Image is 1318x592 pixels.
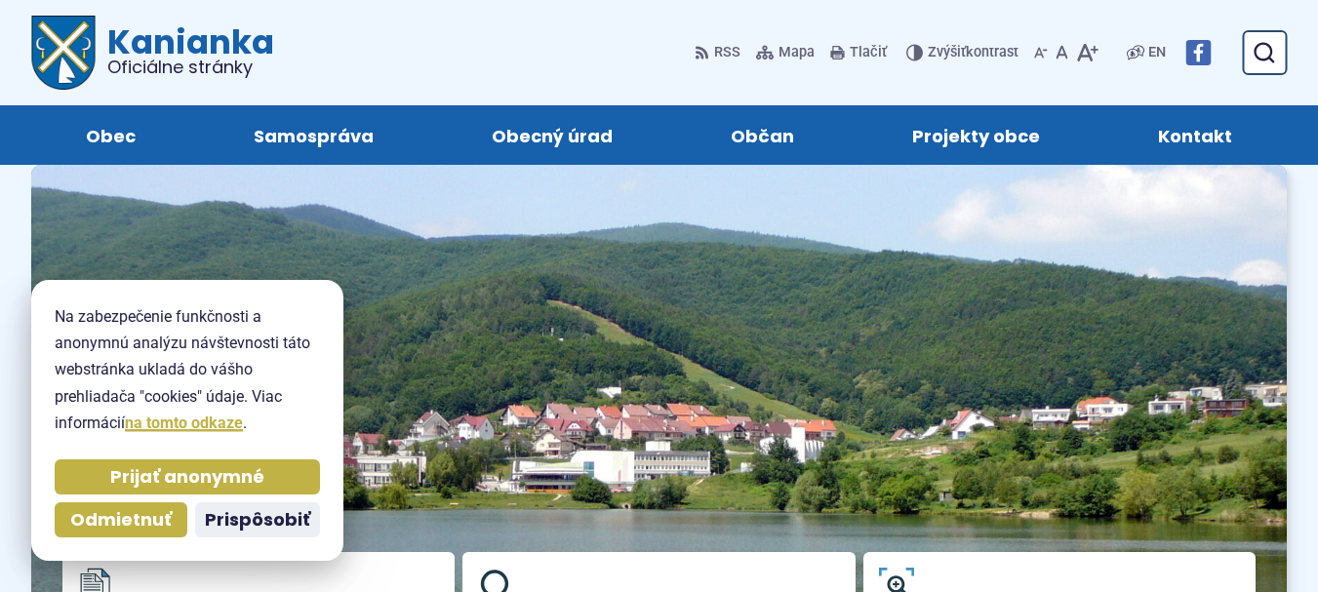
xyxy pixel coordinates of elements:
span: Tlačiť [850,45,887,61]
span: Obec [86,105,136,165]
span: RSS [714,41,740,64]
a: EN [1144,41,1170,64]
span: Prijať anonymné [110,466,264,489]
p: Na zabezpečenie funkčnosti a anonymnú analýzu návštevnosti táto webstránka ukladá do vášho prehli... [55,303,320,436]
span: Projekty obce [912,105,1040,165]
span: Kontakt [1158,105,1232,165]
a: Obecný úrad [453,105,653,165]
a: na tomto odkaze [125,414,243,432]
img: Prejsť na domovskú stránku [31,16,96,90]
span: Mapa [779,41,815,64]
button: Zmenšiť veľkosť písma [1030,32,1052,73]
a: Projekty obce [872,105,1079,165]
span: kontrast [928,45,1018,61]
a: Občan [692,105,834,165]
span: Obecný úrad [492,105,613,165]
a: Kontakt [1118,105,1271,165]
a: RSS [695,32,744,73]
button: Odmietnuť [55,502,187,537]
a: Logo Kanianka, prejsť na domovskú stránku. [31,16,274,90]
img: Prejsť na Facebook stránku [1185,40,1211,65]
button: Prijať anonymné [55,459,320,494]
button: Nastaviť pôvodnú veľkosť písma [1052,32,1072,73]
h1: Kanianka [96,25,274,76]
span: Zvýšiť [928,44,966,60]
span: Prispôsobiť [205,509,310,532]
span: EN [1148,41,1166,64]
button: Tlačiť [826,32,891,73]
span: Samospráva [254,105,374,165]
button: Zvýšiťkontrast [906,32,1022,73]
a: Obec [47,105,176,165]
a: Mapa [752,32,819,73]
a: Samospráva [215,105,414,165]
button: Zväčšiť veľkosť písma [1072,32,1102,73]
span: Oficiálne stránky [107,59,274,76]
span: Občan [731,105,794,165]
button: Prispôsobiť [195,502,320,537]
span: Odmietnuť [70,509,172,532]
